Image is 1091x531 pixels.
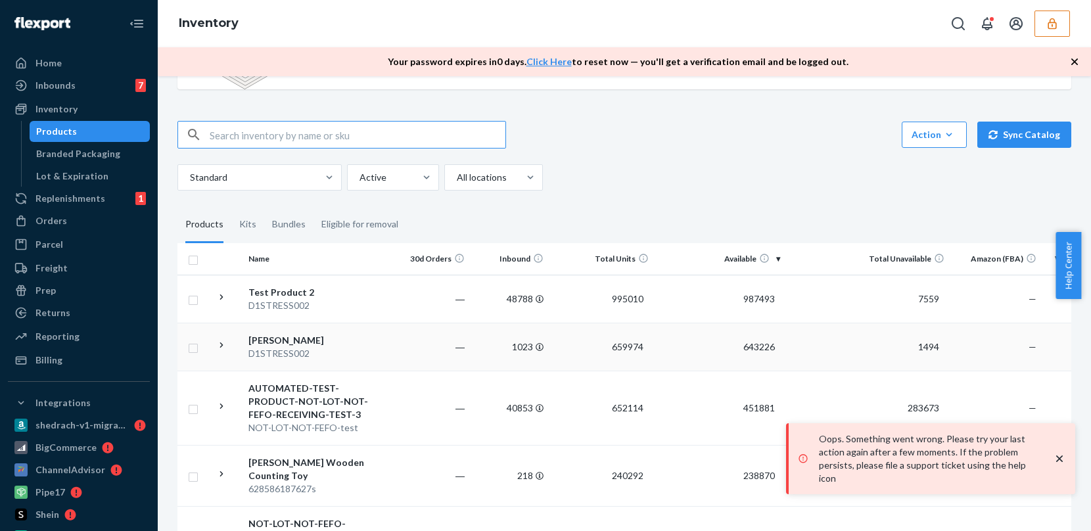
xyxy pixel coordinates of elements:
a: Home [8,53,150,74]
a: Orders [8,210,150,231]
div: Lot & Expiration [36,170,108,183]
span: 643226 [738,341,780,352]
button: Open notifications [974,11,1000,37]
p: Your password expires in 0 days . to reset now — you'll get a verification email and be logged out. [388,55,848,68]
input: Standard [189,171,190,184]
th: Name [243,243,391,275]
a: Reporting [8,326,150,347]
th: Total Units [549,243,654,275]
button: Action [902,122,967,148]
th: Available [654,243,785,275]
a: Branded Packaging [30,143,151,164]
div: Action [912,128,957,141]
span: 283673 [902,402,944,413]
a: Replenishments1 [8,188,150,209]
div: Parcel [35,238,63,251]
div: ChannelAdvisor [35,463,105,476]
input: Active [358,171,360,184]
a: Click Here [526,56,572,67]
div: shedrach-v1-migration-test [35,419,129,432]
a: Parcel [8,234,150,255]
div: D1STRESS002 [248,347,386,360]
td: 40853 [470,371,549,445]
div: [PERSON_NAME] [248,334,386,347]
div: Kits [239,206,256,243]
div: AUTOMATED-TEST-PRODUCT-NOT-LOT-NOT-FEFO-RECEIVING-TEST-3 [248,382,386,421]
div: Replenishments [35,192,105,205]
span: 238870 [738,470,780,481]
span: 659974 [607,341,649,352]
div: Freight [35,262,68,275]
a: Prep [8,280,150,301]
input: All locations [455,171,457,184]
div: Integrations [35,396,91,409]
span: — [1029,293,1036,304]
td: 1023 [470,323,549,371]
a: Inventory [179,16,239,30]
button: Sync Catalog [977,122,1071,148]
div: [PERSON_NAME] Wooden Counting Toy [248,456,386,482]
button: Open Search Box [945,11,971,37]
button: Integrations [8,392,150,413]
div: 1 [135,192,146,205]
div: Branded Packaging [36,147,120,160]
a: Products [30,121,151,142]
input: Search inventory by name or sku [210,122,505,148]
img: Flexport logo [14,17,70,30]
span: 1494 [913,341,944,352]
div: 628586187627s [248,482,386,496]
th: Total Unavailable [785,243,950,275]
td: ― [391,371,470,445]
a: Shein [8,504,150,525]
div: BigCommerce [35,441,97,454]
div: Billing [35,354,62,367]
td: ― [391,323,470,371]
div: Orders [35,214,67,227]
div: Products [36,125,77,138]
td: ― [391,445,470,506]
span: — [1029,341,1036,352]
div: D1STRESS002 [248,299,386,312]
ol: breadcrumbs [168,5,249,43]
div: Inventory [35,103,78,116]
a: Freight [8,258,150,279]
div: Products [185,206,223,243]
div: NOT-LOT-NOT-FEFO-test [248,421,386,434]
div: Inbounds [35,79,76,92]
div: Eligible for removal [321,206,398,243]
div: Pipe17 [35,486,65,499]
td: 218 [470,445,549,506]
a: Returns [8,302,150,323]
button: Open account menu [1003,11,1029,37]
span: 240292 [607,470,649,481]
th: 30d Orders [391,243,470,275]
div: Prep [35,284,56,297]
button: Help Center [1056,232,1081,299]
svg: close toast [1053,452,1066,465]
div: Reporting [35,330,80,343]
span: 451881 [738,402,780,413]
a: ChannelAdvisor [8,459,150,480]
a: Inventory [8,99,150,120]
div: Bundles [272,206,306,243]
a: Billing [8,350,150,371]
a: BigCommerce [8,437,150,458]
th: Amazon (FBA) [950,243,1042,275]
div: 7 [135,79,146,92]
span: 995010 [607,293,649,304]
button: Close Navigation [124,11,150,37]
td: 48788 [470,275,549,323]
td: ― [391,275,470,323]
p: Oops. Something went wrong. Please try your last action again after a few moments. If the problem... [819,432,1040,485]
span: — [1029,402,1036,413]
div: Home [35,57,62,70]
th: Inbound [470,243,549,275]
a: Pipe17 [8,482,150,503]
div: Shein [35,508,59,521]
span: 7559 [913,293,944,304]
a: Inbounds7 [8,75,150,96]
a: Lot & Expiration [30,166,151,187]
span: 987493 [738,293,780,304]
a: shedrach-v1-migration-test [8,415,150,436]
